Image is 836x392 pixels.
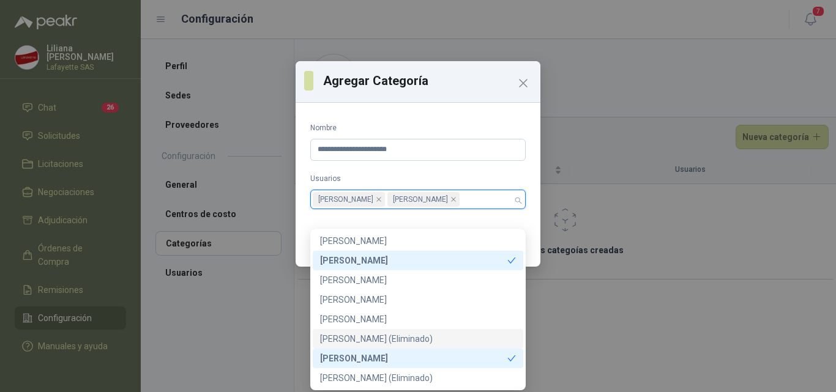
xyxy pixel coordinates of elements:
[320,254,507,267] div: [PERSON_NAME]
[313,290,523,309] div: Javier Andres Acosta Tivaquicha
[313,309,523,329] div: Liliana Caicedo Lozano
[320,234,516,248] div: [PERSON_NAME]
[387,192,460,207] span: William David Hernandez Barajas
[313,270,523,290] div: Diana Alexandra Ruiz Alfonso
[310,173,526,185] label: Usuarios
[320,273,516,287] div: [PERSON_NAME]
[313,368,523,388] div: YESID MURILLO (Eliminado)
[513,73,533,93] button: Close
[313,231,523,251] div: Andrea Moreno
[313,349,523,368] div: William David Hernandez Barajas
[450,196,457,202] span: close
[320,312,516,326] div: [PERSON_NAME]
[318,193,373,206] span: [PERSON_NAME]
[313,192,385,207] span: Carlos Rodriguez Pineda
[313,251,523,270] div: Carlos Rodriguez Pineda
[320,293,516,306] div: [PERSON_NAME]
[320,352,507,365] div: [PERSON_NAME]
[320,371,516,385] div: [PERSON_NAME] (Eliminado)
[507,256,516,265] span: check
[310,122,526,134] label: Nombre
[323,72,532,90] h3: Agregar Categoría
[376,196,382,202] span: close
[320,332,516,346] div: [PERSON_NAME] (Eliminado)
[507,354,516,363] span: check
[393,193,448,206] span: [PERSON_NAME]
[313,329,523,349] div: Nicolas Torres (Eliminado)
